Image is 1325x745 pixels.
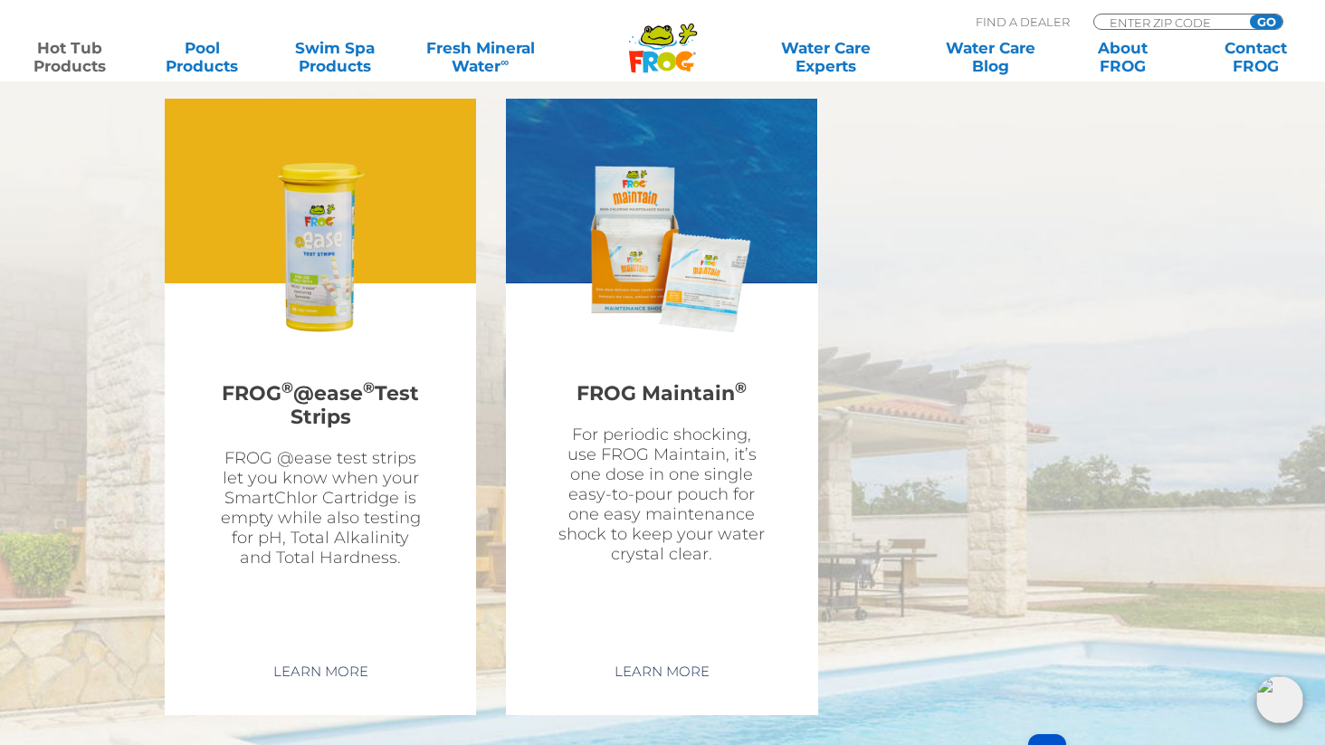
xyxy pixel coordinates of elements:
[1204,39,1307,75] a: ContactFROG
[281,378,293,396] sup: ®
[253,655,389,688] a: Learn More
[556,425,767,564] p: For periodic shocking, use FROG Maintain, it’s one dose in one single easy-to-pour pouch for one ...
[506,99,817,642] a: Related Products ThumbnailFROG Maintain®For periodic shocking, use FROG Maintain, it’s one dose i...
[150,39,253,75] a: PoolProducts
[283,39,386,75] a: Swim SpaProducts
[363,378,375,396] sup: ®
[557,144,767,354] img: Related Products Thumbnail
[1108,14,1230,30] input: Zip Code Form
[976,14,1070,30] p: Find A Dealer
[214,372,426,439] h2: FROG @ease Test Strips
[1072,39,1175,75] a: AboutFROG
[939,39,1042,75] a: Water CareBlog
[165,99,476,642] a: Related Products ThumbnailFROG®@ease®Test StripsFROG @ease test strips let you know when your Sma...
[215,144,425,354] img: Related Products Thumbnail
[500,55,509,69] sup: ∞
[556,372,767,415] h2: FROG Maintain
[18,39,121,75] a: Hot TubProducts
[741,39,909,75] a: Water CareExperts
[594,655,730,688] a: Learn More
[1256,676,1303,723] img: openIcon
[415,39,544,75] a: Fresh MineralWater∞
[735,378,747,396] sup: ®
[214,448,426,568] p: FROG @ease test strips let you know when your SmartChlor Cartridge is empty while also testing fo...
[1250,14,1282,29] input: GO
